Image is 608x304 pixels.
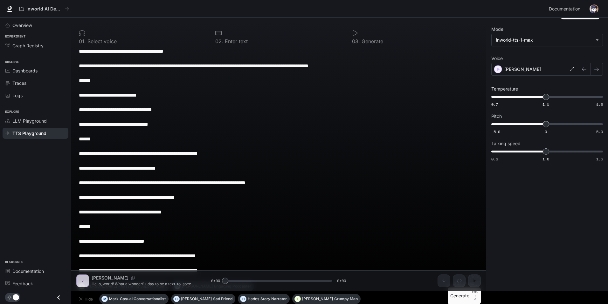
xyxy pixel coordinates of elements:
p: Model [491,27,504,31]
button: O[PERSON_NAME]Sad Friend [171,294,235,304]
div: D [175,281,180,291]
p: Generate [360,39,383,44]
p: Grumpy Man [334,297,358,301]
p: [PERSON_NAME] [181,297,212,301]
button: Hide [76,294,97,304]
span: 1.5 [596,156,603,162]
a: Feedback [3,278,68,289]
div: inworld-tts-1-max [496,37,592,43]
span: 5.0 [596,129,603,134]
a: Traces [3,78,68,89]
span: -5.0 [491,129,500,134]
span: Feedback [12,280,33,287]
p: CTRL + [472,290,478,298]
span: Overview [12,22,32,29]
button: MMarkCasual Conversationalist [99,294,169,304]
button: A[PERSON_NAME]Reassuring Support Agent [76,281,169,291]
p: [PERSON_NAME] [504,66,541,72]
button: HHadesStory Narrator [238,294,290,304]
span: Logs [12,92,23,99]
button: User avatar [588,3,600,15]
button: D[PERSON_NAME]Engaging Podcaster [172,281,254,291]
p: Casual Conversationalist [120,297,166,301]
p: Talking speed [491,141,521,146]
div: M [102,294,107,304]
span: 1.5 [596,102,603,107]
div: H [240,294,246,304]
button: GenerateCTRL +⏎ [448,287,481,304]
a: Logs [3,90,68,101]
p: Mark [109,297,119,301]
a: Overview [3,20,68,31]
p: Temperature [491,87,518,91]
div: A [79,281,85,291]
span: 1.0 [542,156,549,162]
p: Enter text [223,39,248,44]
span: 0.5 [491,156,498,162]
p: Story Narrator [260,297,287,301]
p: 0 3 . [352,39,360,44]
p: Hades [248,297,259,301]
p: Pitch [491,114,502,118]
img: User avatar [590,4,598,13]
button: All workspaces [17,3,72,15]
p: [PERSON_NAME] [182,284,213,288]
p: Select voice [86,39,117,44]
a: Dashboards [3,65,68,76]
p: 0 2 . [215,39,223,44]
button: T[PERSON_NAME]Grumpy Man [292,294,361,304]
a: Graph Registry [3,40,68,51]
a: LLM Playground [3,115,68,126]
a: Documentation [546,3,585,15]
p: ⏎ [472,290,478,301]
a: Documentation [3,266,68,277]
span: TTS Playground [12,130,46,137]
span: 1.1 [542,102,549,107]
span: 0.7 [491,102,498,107]
span: LLM Playground [12,118,47,124]
div: O [174,294,179,304]
span: 0 [545,129,547,134]
p: 755 / 1000 [464,274,481,280]
div: T [295,294,301,304]
span: Dashboards [12,67,38,74]
p: [PERSON_NAME] [86,284,117,288]
p: Reassuring Support Agent [118,284,167,288]
span: Graph Registry [12,42,44,49]
p: $ 0.007550 [454,281,474,286]
p: Voice [491,56,503,61]
p: [PERSON_NAME] [302,297,333,301]
p: Sad Friend [213,297,232,301]
span: Documentation [12,268,44,274]
p: Engaging Podcaster [214,284,251,288]
p: Inworld AI Demos [26,6,62,12]
span: Traces [12,80,26,86]
span: Documentation [549,5,580,13]
div: inworld-tts-1-max [492,34,603,46]
a: TTS Playground [3,128,68,139]
p: 0 1 . [79,39,86,44]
